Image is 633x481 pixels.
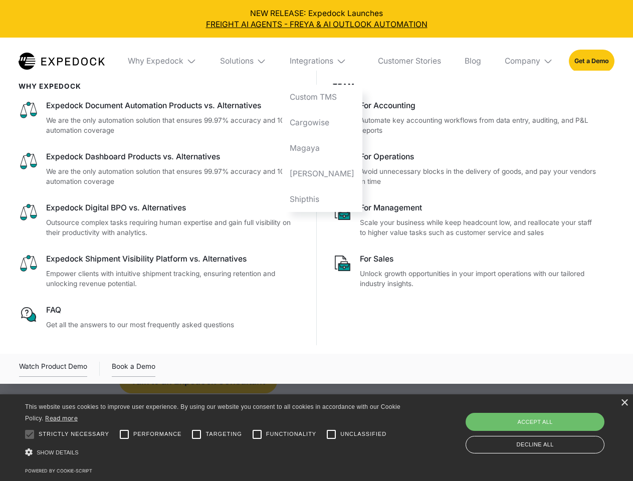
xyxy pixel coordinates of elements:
p: Automate key accounting workflows from data entry, auditing, and P&L reports [360,115,598,136]
span: Strictly necessary [39,430,109,438]
div: Company [505,56,540,66]
div: FAQ [46,305,301,316]
a: Shipthis [282,186,362,212]
a: FREIGHT AI AGENTS - FREYA & AI OUTLOOK AUTOMATION [8,19,625,30]
iframe: Chat Widget [466,373,633,481]
span: Functionality [266,430,316,438]
div: For Operations [360,151,598,162]
div: Expedock Dashboard Products vs. Alternatives [46,151,301,162]
div: For Management [360,202,598,213]
div: Why Expedock [120,38,204,85]
div: Show details [25,446,404,459]
a: For AccountingAutomate key accounting workflows from data entry, auditing, and P&L reports [333,100,599,136]
div: Integrations [290,56,333,66]
div: Solutions [220,56,254,66]
a: Expedock Shipment Visibility Platform vs. AlternativesEmpower clients with intuitive shipment tra... [19,254,301,289]
nav: Integrations [282,85,362,212]
a: Read more [45,414,78,422]
a: FAQGet all the answers to our most frequently asked questions [19,305,301,330]
a: Customer Stories [370,38,449,85]
a: For OperationsAvoid unnecessary blocks in the delivery of goods, and pay your vendors in time [333,151,599,187]
p: Avoid unnecessary blocks in the delivery of goods, and pay your vendors in time [360,166,598,187]
a: Blog [457,38,489,85]
p: We are the only automation solution that ensures 99.97% accuracy and 100% automation coverage [46,115,301,136]
div: Expedock Document Automation Products vs. Alternatives [46,100,301,111]
div: Company [497,38,561,85]
a: [PERSON_NAME] [282,161,362,186]
p: Empower clients with intuitive shipment tracking, ensuring retention and unlocking revenue potent... [46,269,301,289]
span: Performance [133,430,182,438]
p: Unlock growth opportunities in your import operations with our tailored industry insights. [360,269,598,289]
a: For SalesUnlock growth opportunities in your import operations with our tailored industry insights. [333,254,599,289]
div: Expedock Shipment Visibility Platform vs. Alternatives [46,254,301,265]
a: Expedock Digital BPO vs. AlternativesOutsource complex tasks requiring human expertise and gain f... [19,202,301,238]
p: We are the only automation solution that ensures 99.97% accuracy and 100% automation coverage [46,166,301,187]
div: Watch Product Demo [19,361,87,377]
div: Solutions [212,38,274,85]
a: Magaya [282,135,362,161]
a: Cargowise [282,110,362,136]
span: Targeting [205,430,242,438]
div: Why Expedock [128,56,183,66]
a: open lightbox [19,361,87,377]
div: Integrations [282,38,362,85]
a: Expedock Document Automation Products vs. AlternativesWe are the only automation solution that en... [19,100,301,136]
div: For Sales [360,254,598,265]
span: This website uses cookies to improve user experience. By using our website you consent to all coo... [25,403,400,422]
a: Book a Demo [112,361,155,377]
div: For Accounting [360,100,598,111]
div: NEW RELEASE: Expedock Launches [8,8,625,30]
a: Expedock Dashboard Products vs. AlternativesWe are the only automation solution that ensures 99.9... [19,151,301,187]
p: Scale your business while keep headcount low, and reallocate your staff to higher value tasks suc... [360,217,598,238]
a: Powered by cookie-script [25,468,92,473]
span: Unclassified [340,430,386,438]
a: Get a Demo [569,50,614,72]
div: Expedock Digital BPO vs. Alternatives [46,202,301,213]
a: For ManagementScale your business while keep headcount low, and reallocate your staff to higher v... [333,202,599,238]
span: Show details [37,449,79,455]
div: WHy Expedock [19,82,301,90]
p: Get all the answers to our most frequently asked questions [46,320,301,330]
a: Custom TMS [282,85,362,110]
p: Outsource complex tasks requiring human expertise and gain full visibility on their productivity ... [46,217,301,238]
div: Team [333,82,599,90]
